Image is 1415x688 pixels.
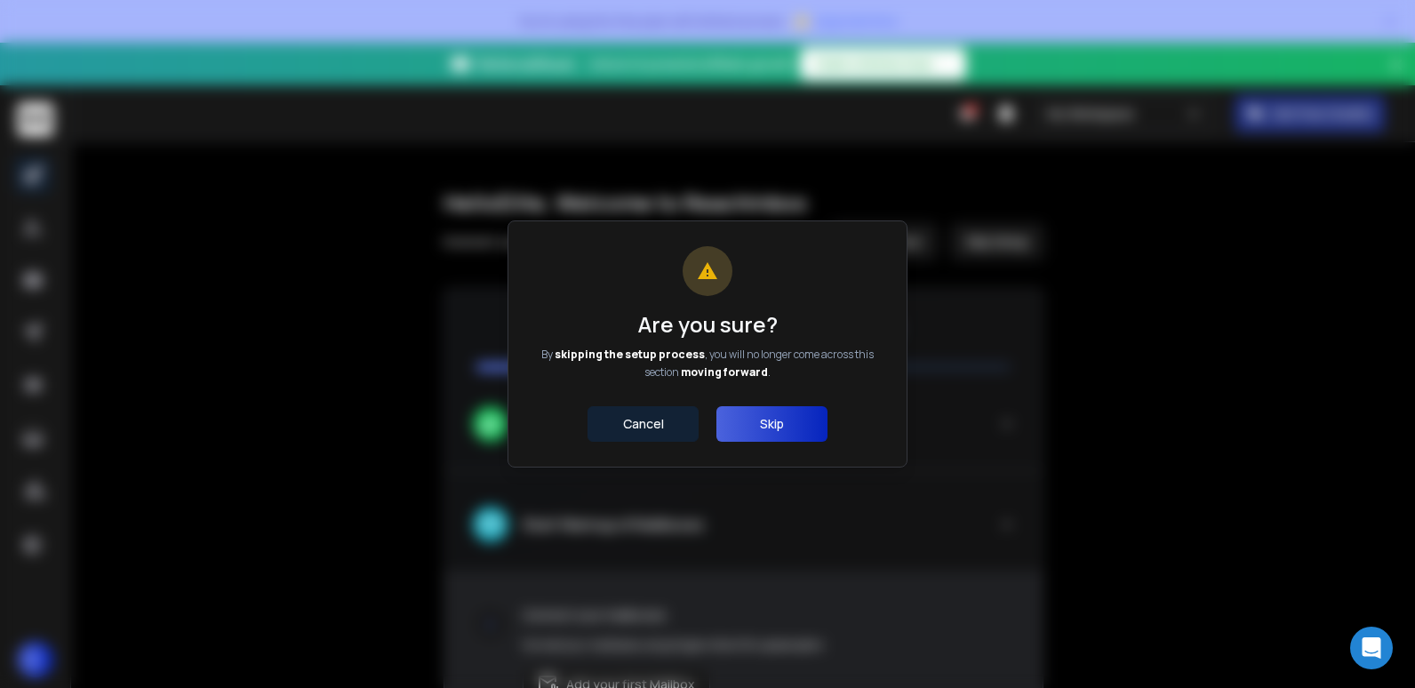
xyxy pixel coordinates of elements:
div: Open Intercom Messenger [1350,627,1393,669]
p: By , you will no longer come across this section . [533,346,882,381]
span: skipping the setup process [555,347,705,362]
button: Cancel [588,406,699,442]
span: moving forward [681,364,768,380]
button: Skip [716,406,827,442]
h1: Are you sure? [533,310,882,339]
